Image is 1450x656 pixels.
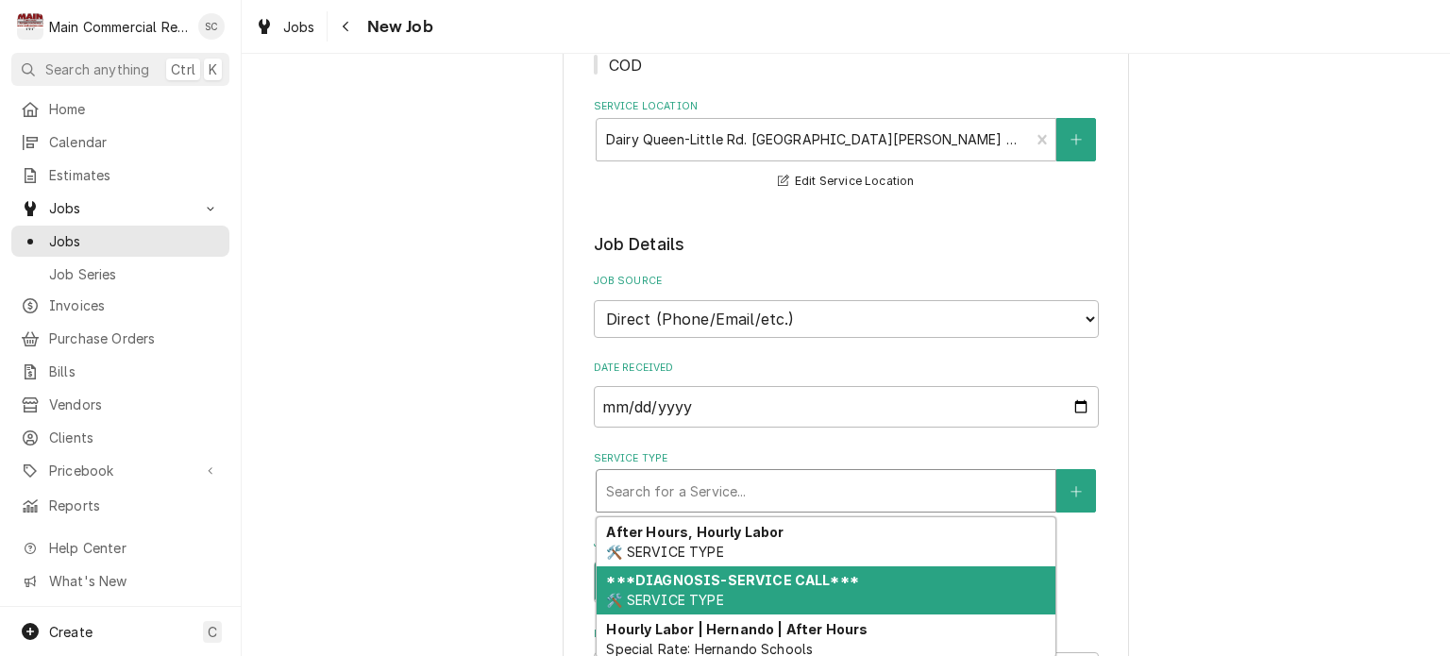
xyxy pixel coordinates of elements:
[606,524,784,540] strong: After Hours, Hourly Labor
[49,428,220,447] span: Clients
[209,59,217,79] span: K
[283,17,315,37] span: Jobs
[49,571,218,591] span: What's New
[49,362,220,381] span: Bills
[11,490,229,521] a: Reports
[775,170,918,193] button: Edit Service Location
[11,323,229,354] a: Purchase Orders
[11,356,229,387] a: Bills
[11,422,229,453] a: Clients
[594,451,1099,513] div: Service Type
[362,14,433,40] span: New Job
[49,461,192,480] span: Pricebook
[1056,469,1096,513] button: Create New Service
[11,193,229,224] a: Go to Jobs
[11,532,229,563] a: Go to Help Center
[11,160,229,191] a: Estimates
[594,361,1099,376] label: Date Received
[594,451,1099,466] label: Service Type
[11,126,229,158] a: Calendar
[49,231,220,251] span: Jobs
[49,295,220,315] span: Invoices
[49,328,220,348] span: Purchase Orders
[594,99,1099,193] div: Service Location
[1071,485,1082,498] svg: Create New Service
[49,198,192,218] span: Jobs
[208,622,217,642] span: C
[594,99,1099,114] label: Service Location
[49,17,188,37] div: Main Commercial Refrigeration Service
[45,59,149,79] span: Search anything
[1071,133,1082,146] svg: Create New Location
[594,232,1099,257] legend: Job Details
[606,592,723,608] span: 🛠️ SERVICE TYPE
[609,56,642,75] span: COD
[49,538,218,558] span: Help Center
[594,274,1099,289] label: Job Source
[198,13,225,40] div: SC
[331,11,362,42] button: Navigate back
[594,536,1099,551] label: Job Type
[11,389,229,420] a: Vendors
[247,11,323,42] a: Jobs
[49,395,220,414] span: Vendors
[606,621,868,637] strong: Hourly Labor | Hernando | After Hours
[11,455,229,486] a: Go to Pricebook
[594,536,1099,603] div: Job Type
[594,35,1099,76] div: Client Notes
[11,259,229,290] a: Job Series
[49,165,220,185] span: Estimates
[17,13,43,40] div: M
[11,93,229,125] a: Home
[594,54,1099,76] span: Client Notes
[606,544,723,560] span: 🛠️ SERVICE TYPE
[11,226,229,257] a: Jobs
[11,53,229,86] button: Search anythingCtrlK
[49,496,220,515] span: Reports
[1056,118,1096,161] button: Create New Location
[17,13,43,40] div: Main Commercial Refrigeration Service's Avatar
[594,386,1099,428] input: yyyy-mm-dd
[594,361,1099,428] div: Date Received
[198,13,225,40] div: Sharon Campbell's Avatar
[11,290,229,321] a: Invoices
[49,132,220,152] span: Calendar
[49,99,220,119] span: Home
[49,624,93,640] span: Create
[594,274,1099,337] div: Job Source
[49,264,220,284] span: Job Series
[11,565,229,597] a: Go to What's New
[594,627,1099,642] label: Reason For Call
[171,59,195,79] span: Ctrl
